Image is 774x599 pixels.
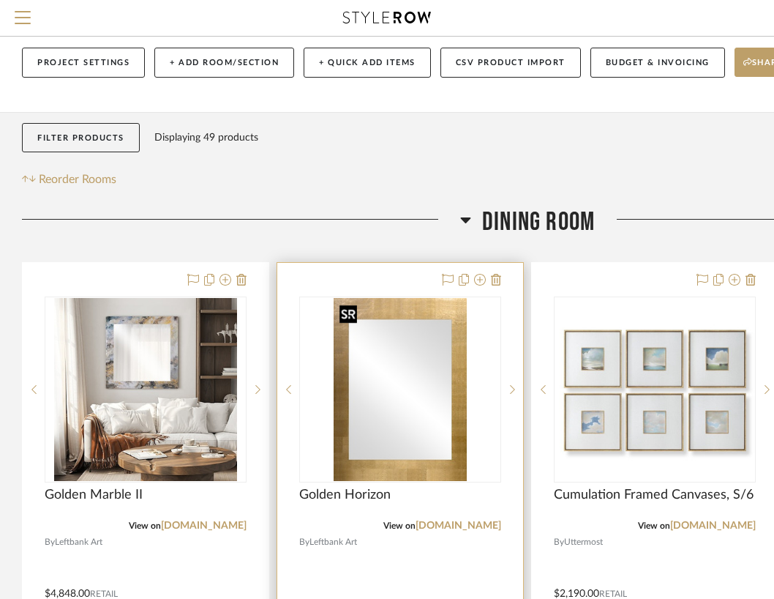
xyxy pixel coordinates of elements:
span: Leftbank Art [309,535,357,549]
button: + Add Room/Section [154,48,294,78]
a: [DOMAIN_NAME] [161,521,247,531]
button: Budget & Invoicing [590,48,725,78]
span: Leftbank Art [55,535,102,549]
span: By [554,535,564,549]
span: Dining Room [482,207,595,238]
span: View on [129,521,161,530]
div: 0 [300,297,500,482]
span: By [45,535,55,549]
img: Golden Marble II [54,298,237,481]
span: Golden Marble II [45,487,143,503]
img: Cumulation Framed Canvases, S/6 [555,316,754,464]
img: Golden Horizon [334,298,467,481]
a: [DOMAIN_NAME] [416,521,501,531]
span: By [299,535,309,549]
span: Cumulation Framed Canvases, S/6 [554,487,754,503]
button: CSV Product Import [440,48,581,78]
button: + Quick Add Items [304,48,431,78]
span: Reorder Rooms [39,171,116,188]
span: View on [638,521,670,530]
button: Reorder Rooms [22,171,116,188]
button: Filter Products [22,123,140,153]
span: View on [383,521,416,530]
span: Golden Horizon [299,487,391,503]
a: [DOMAIN_NAME] [670,521,756,531]
span: Uttermost [564,535,603,549]
button: Project Settings [22,48,145,78]
div: Displaying 49 products [154,123,258,152]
